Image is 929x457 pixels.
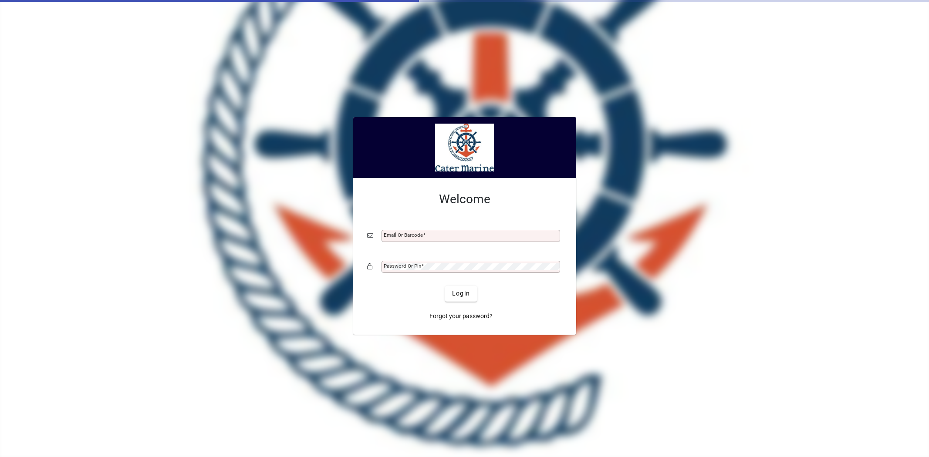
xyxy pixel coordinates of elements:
[384,232,423,238] mat-label: Email or Barcode
[367,192,562,207] h2: Welcome
[429,312,493,321] span: Forgot your password?
[384,263,421,269] mat-label: Password or Pin
[426,309,496,324] a: Forgot your password?
[445,286,477,302] button: Login
[452,289,470,298] span: Login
